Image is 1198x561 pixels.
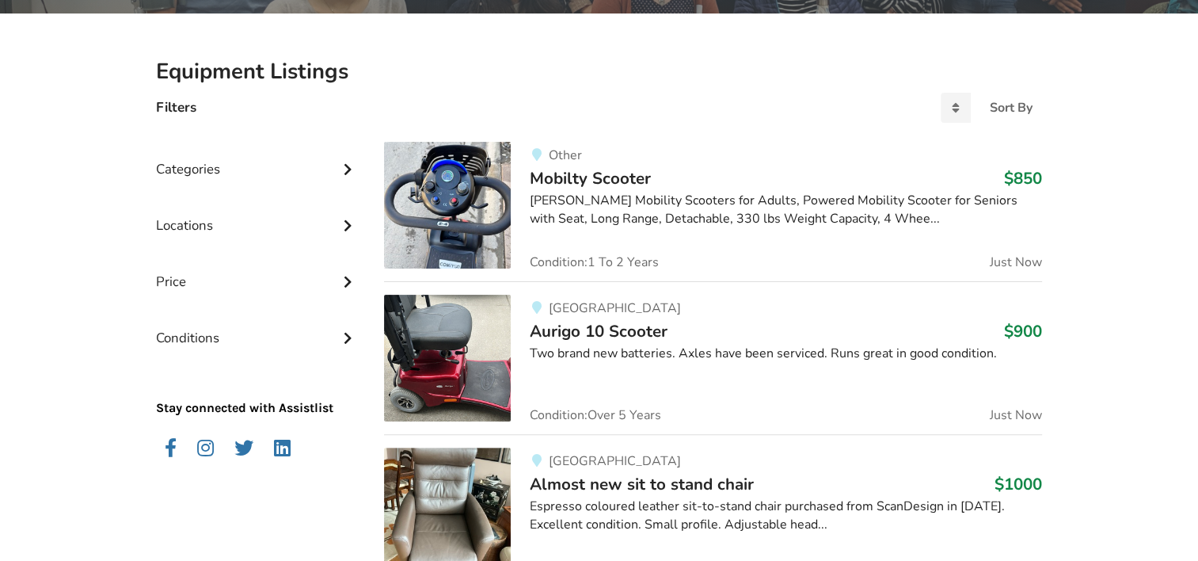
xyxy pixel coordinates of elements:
[156,355,359,418] p: Stay connected with Assistlist
[548,300,680,317] span: [GEOGRAPHIC_DATA]
[1004,168,1042,189] h3: $850
[156,242,359,298] div: Price
[384,142,511,269] img: mobility-mobilty scooter
[990,256,1042,269] span: Just Now
[548,452,680,470] span: [GEOGRAPHIC_DATA]
[990,101,1033,114] div: Sort By
[530,409,661,422] span: Condition: Over 5 Years
[384,142,1042,281] a: mobility-mobilty scooterOtherMobilty Scooter$850[PERSON_NAME] Mobility Scooters for Adults, Power...
[384,281,1042,434] a: mobility-aurigo 10 scooter[GEOGRAPHIC_DATA]Aurigo 10 Scooter$900Two brand new batteries. Axles ha...
[530,256,659,269] span: Condition: 1 To 2 Years
[530,192,1042,228] div: [PERSON_NAME] Mobility Scooters for Adults, Powered Mobility Scooter for Seniors with Seat, Long ...
[548,147,581,164] span: Other
[530,498,1042,534] div: Espresso coloured leather sit-to-stand chair purchased from ScanDesign in [DATE]. Excellent condi...
[156,298,359,354] div: Conditions
[156,129,359,185] div: Categories
[990,409,1042,422] span: Just Now
[1004,321,1042,342] h3: $900
[156,58,1042,86] h2: Equipment Listings
[530,345,1042,363] div: Two brand new batteries. Axles have been serviced. Runs great in good condition.
[156,185,359,242] div: Locations
[530,320,667,342] span: Aurigo 10 Scooter
[384,295,511,422] img: mobility-aurigo 10 scooter
[156,98,196,116] h4: Filters
[530,473,754,495] span: Almost new sit to stand chair
[530,167,651,189] span: Mobilty Scooter
[995,474,1042,494] h3: $1000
